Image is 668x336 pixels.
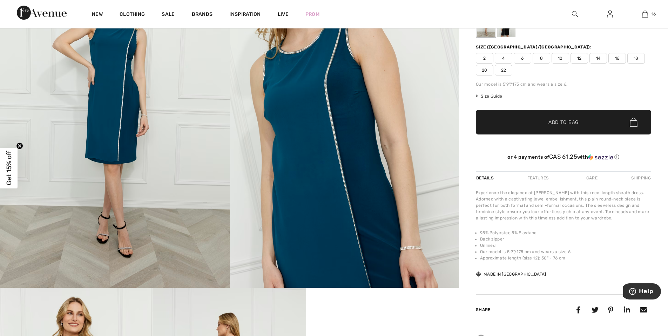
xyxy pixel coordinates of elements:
div: Care [580,172,603,184]
span: Add to Bag [548,119,579,126]
img: Sezzle [588,154,613,160]
a: Sign In [601,10,619,19]
span: 18 [627,53,645,64]
span: 14 [589,53,607,64]
a: Brands [192,11,213,19]
span: Size Guide [476,93,502,99]
span: 12 [571,53,588,64]
div: Experience the elegance of [PERSON_NAME] with this knee-length sheath dress. Adorned with a capti... [476,190,651,221]
img: My Info [607,10,613,18]
span: 8 [533,53,550,64]
a: Sale [162,11,175,19]
img: 1ère Avenue [17,6,67,20]
a: Clothing [120,11,145,19]
span: 4 [495,53,512,64]
span: 22 [495,65,512,75]
button: Add to Bag [476,110,651,134]
li: Our model is 5'9"/175 cm and wears a size 6. [480,249,651,255]
span: 10 [552,53,569,64]
li: 95% Polyester, 5% Elastane [480,230,651,236]
div: or 4 payments of with [476,153,651,160]
div: Features [521,172,554,184]
span: Share [476,307,491,312]
div: Size ([GEOGRAPHIC_DATA]/[GEOGRAPHIC_DATA]): [476,44,593,50]
div: Made in [GEOGRAPHIC_DATA] [476,271,546,277]
span: 2 [476,53,493,64]
div: or 4 payments ofCA$ 61.25withSezzle Click to learn more about Sezzle [476,153,651,163]
span: Inspiration [229,11,261,19]
span: 20 [476,65,493,75]
div: Shipping [629,172,651,184]
img: My Bag [642,10,648,18]
a: Prom [305,11,319,18]
img: search the website [572,10,578,18]
div: Our model is 5'9"/175 cm and wears a size 6. [476,81,651,87]
button: Close teaser [16,142,23,149]
iframe: Opens a widget where you can find more information [623,283,661,301]
span: CA$ 61.25 [549,153,577,160]
div: Dark Teal [477,11,495,37]
span: 6 [514,53,531,64]
li: Approximate length (size 12): 30" - 76 cm [480,255,651,261]
a: New [92,11,103,19]
div: Black [497,11,515,37]
span: Get 15% off [5,151,13,185]
a: Live [278,11,289,18]
li: Back zipper [480,236,651,242]
span: 16 [652,11,656,17]
li: Unlined [480,242,651,249]
div: Details [476,172,495,184]
span: 16 [608,53,626,64]
a: 16 [628,10,662,18]
img: Bag.svg [630,118,637,127]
